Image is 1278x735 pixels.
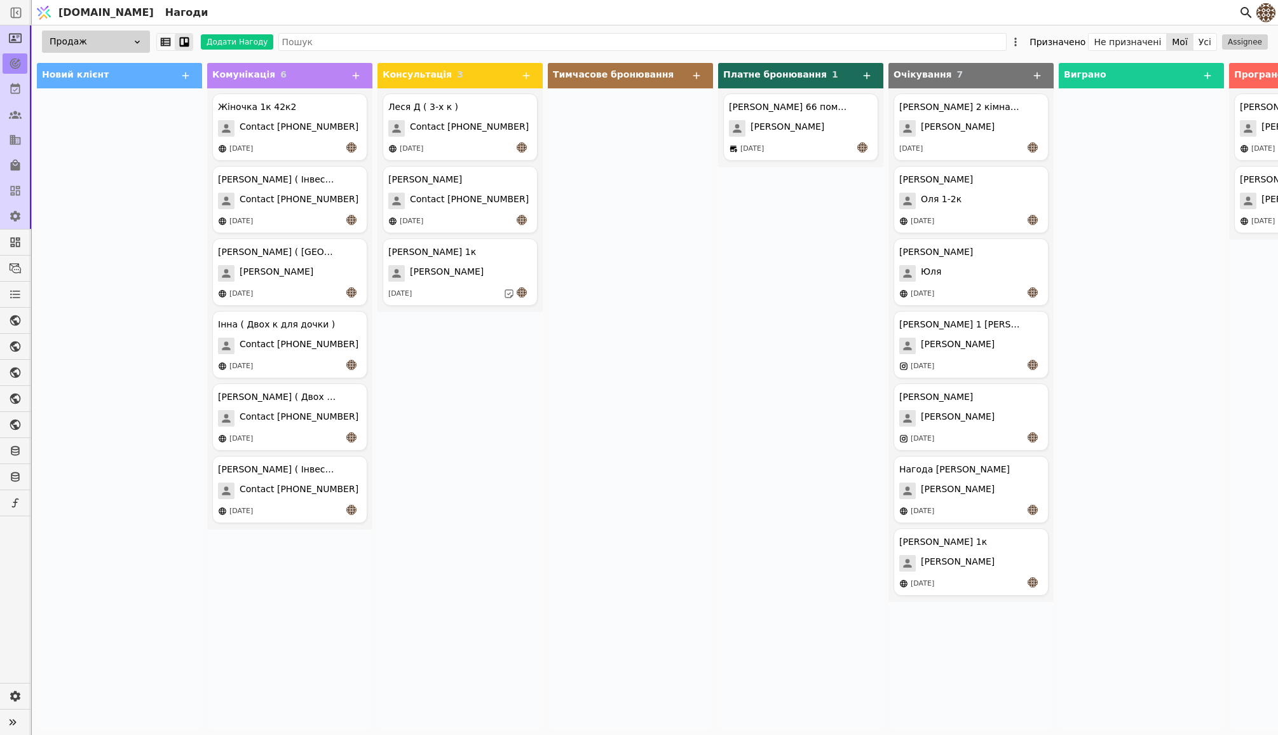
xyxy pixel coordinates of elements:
[1240,217,1249,226] img: online-store.svg
[1028,142,1038,153] img: an
[899,173,973,186] div: [PERSON_NAME]
[400,144,423,155] div: [DATE]
[212,93,367,161] div: Жіночка 1к 42к2Contact [PHONE_NUMBER][DATE]an
[218,173,339,186] div: [PERSON_NAME] ( Інвестиція )
[212,383,367,451] div: [PERSON_NAME] ( Двох к для себе )Contact [PHONE_NUMBER][DATE]an
[1222,34,1268,50] button: Assignee
[400,216,423,227] div: [DATE]
[212,69,275,79] span: Комунікація
[240,338,358,354] span: Contact [PHONE_NUMBER]
[383,69,452,79] span: Консультація
[32,1,160,25] a: [DOMAIN_NAME]
[160,5,208,20] h2: Нагоди
[388,245,476,259] div: [PERSON_NAME] 1к
[212,166,367,233] div: [PERSON_NAME] ( Інвестиція )Contact [PHONE_NUMBER][DATE]an
[921,193,962,209] span: Оля 1-2к
[218,390,339,404] div: [PERSON_NAME] ( Двох к для себе )
[1028,287,1038,298] img: an
[899,318,1020,331] div: [PERSON_NAME] 1 [PERSON_NAME]
[388,173,462,186] div: [PERSON_NAME]
[729,100,850,114] div: [PERSON_NAME] 66 помешкання [PERSON_NAME]
[218,100,296,114] div: Жіночка 1к 42к2
[278,33,1007,51] input: Пошук
[388,289,412,299] div: [DATE]
[410,120,529,137] span: Contact [PHONE_NUMBER]
[229,434,253,444] div: [DATE]
[1028,505,1038,515] img: an
[899,289,908,298] img: online-store.svg
[899,245,973,259] div: [PERSON_NAME]
[410,193,529,209] span: Contact [PHONE_NUMBER]
[218,507,227,516] img: online-store.svg
[388,217,397,226] img: online-store.svg
[229,289,253,299] div: [DATE]
[218,217,227,226] img: online-store.svg
[1256,3,1275,22] img: 4183bec8f641d0a1985368f79f6ed469
[212,311,367,378] div: Інна ( Двох к для дочки )Contact [PHONE_NUMBER][DATE]an
[229,144,253,155] div: [DATE]
[1064,69,1106,79] span: Виграно
[1028,360,1038,370] img: an
[240,483,358,499] span: Contact [PHONE_NUMBER]
[218,362,227,371] img: online-store.svg
[410,265,484,282] span: [PERSON_NAME]
[1251,216,1275,227] div: [DATE]
[894,69,952,79] span: Очікування
[899,390,973,404] div: [PERSON_NAME]
[1251,144,1275,155] div: [DATE]
[58,5,154,20] span: [DOMAIN_NAME]
[346,505,357,515] img: an
[383,166,538,233] div: [PERSON_NAME]Contact [PHONE_NUMBER][DATE]an
[894,311,1049,378] div: [PERSON_NAME] 1 [PERSON_NAME][PERSON_NAME][DATE]an
[729,144,738,153] img: brick-mortar-store.svg
[1030,33,1085,51] div: Призначено
[346,287,357,298] img: an
[229,506,253,517] div: [DATE]
[911,506,934,517] div: [DATE]
[723,69,827,79] span: Платне бронювання
[1193,33,1216,51] button: Усі
[911,289,934,299] div: [DATE]
[911,216,934,227] div: [DATE]
[1028,577,1038,587] img: an
[212,456,367,523] div: [PERSON_NAME] ( Інвестиція )Contact [PHONE_NUMBER][DATE]an
[894,456,1049,523] div: Нагода [PERSON_NAME][PERSON_NAME][DATE]an
[218,463,339,476] div: [PERSON_NAME] ( Інвестиція )
[240,265,313,282] span: [PERSON_NAME]
[34,1,53,25] img: Logo
[240,410,358,427] span: Contact [PHONE_NUMBER]
[201,34,273,50] button: Додати Нагоду
[921,265,941,282] span: Юля
[899,100,1020,114] div: [PERSON_NAME] 2 кімнатна і одно
[899,217,908,226] img: online-store.svg
[218,289,227,298] img: online-store.svg
[899,507,908,516] img: online-store.svg
[240,193,358,209] span: Contact [PHONE_NUMBER]
[899,535,987,549] div: [PERSON_NAME] 1к
[832,69,838,79] span: 1
[1240,144,1249,153] img: online-store.svg
[383,238,538,306] div: [PERSON_NAME] 1к[PERSON_NAME][DATE]an
[894,383,1049,451] div: [PERSON_NAME][PERSON_NAME][DATE]an
[894,238,1049,306] div: [PERSON_NAME]Юля[DATE]an
[911,361,934,372] div: [DATE]
[457,69,463,79] span: 3
[1089,33,1167,51] button: Не призначені
[229,361,253,372] div: [DATE]
[383,93,538,161] div: Леся Д ( 3-х к )Contact [PHONE_NUMBER][DATE]an
[517,287,527,298] img: an
[857,142,867,153] img: an
[1167,33,1193,51] button: Мої
[42,31,150,53] div: Продаж
[921,338,995,354] span: [PERSON_NAME]
[957,69,963,79] span: 7
[388,144,397,153] img: online-store.svg
[42,69,109,79] span: Новий клієнт
[899,362,908,371] img: instagram.svg
[751,120,824,137] span: [PERSON_NAME]
[894,93,1049,161] div: [PERSON_NAME] 2 кімнатна і одно[PERSON_NAME][DATE]an
[899,434,908,443] img: instagram.svg
[1028,215,1038,225] img: an
[911,579,934,589] div: [DATE]
[212,238,367,306] div: [PERSON_NAME] ( [GEOGRAPHIC_DATA] )[PERSON_NAME][DATE]an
